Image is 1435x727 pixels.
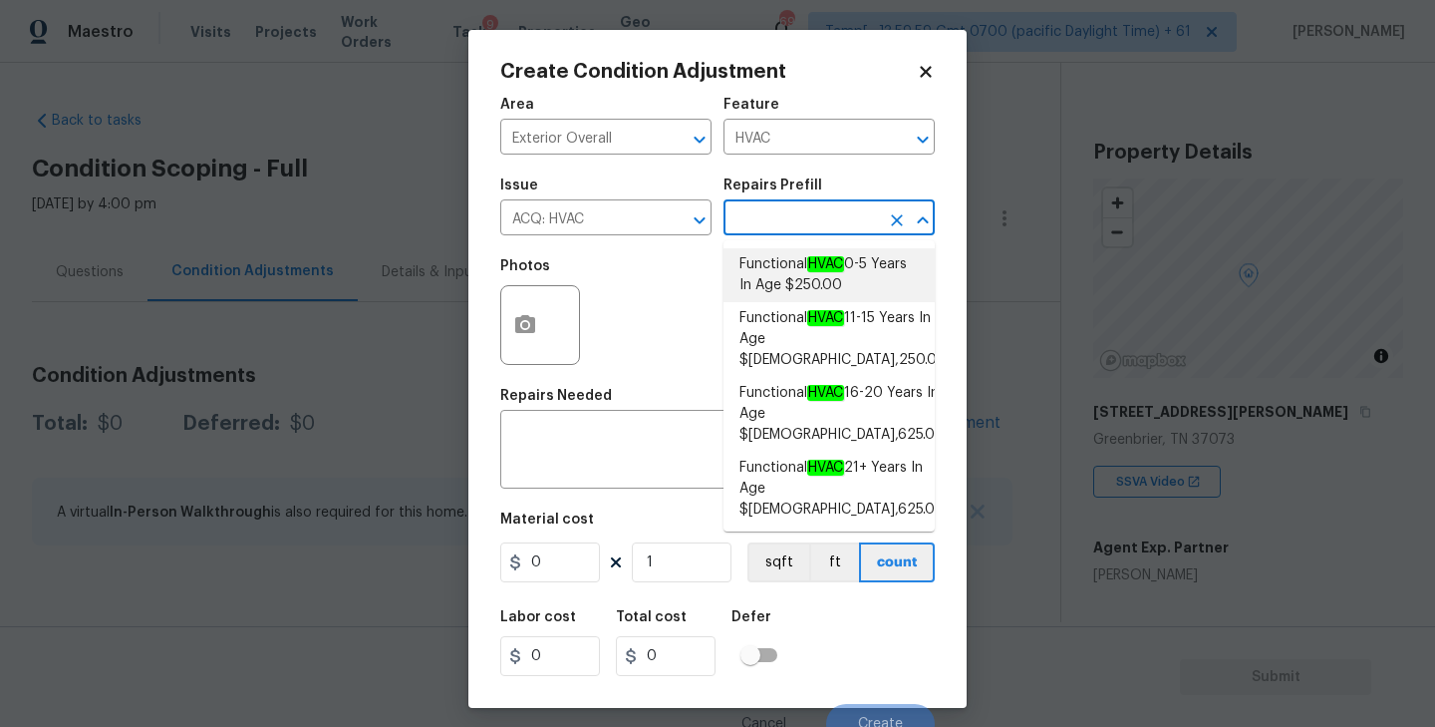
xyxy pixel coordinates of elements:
em: HVAC [807,310,844,326]
button: sqft [747,543,809,582]
em: HVAC [807,385,844,401]
h5: Material cost [500,513,594,527]
h5: Issue [500,179,538,192]
h5: Defer [731,610,771,624]
h5: Feature [723,98,779,112]
span: Functional 0-5 Years In Age $250.00 [739,254,919,296]
h2: Create Condition Adjustment [500,62,917,82]
span: Functional 16-20 Years In Age $[DEMOGRAPHIC_DATA],625.00 [739,383,945,446]
h5: Photos [500,259,550,273]
span: Functional 21+ Years In Age $[DEMOGRAPHIC_DATA],625.00 [739,458,945,521]
button: count [859,543,935,582]
button: Open [686,206,714,234]
em: HVAC [807,460,844,476]
h5: Repairs Needed [500,389,612,403]
button: Close [909,206,937,234]
button: Open [909,126,937,154]
button: Clear [883,206,911,234]
span: Functional 11-15 Years In Age $[DEMOGRAPHIC_DATA],250.00 [739,308,947,371]
em: HVAC [807,256,844,272]
h5: Total cost [616,610,687,624]
h5: Repairs Prefill [723,179,822,192]
h5: Labor cost [500,610,576,624]
button: Open [686,126,714,154]
h5: Area [500,98,534,112]
button: ft [809,543,859,582]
